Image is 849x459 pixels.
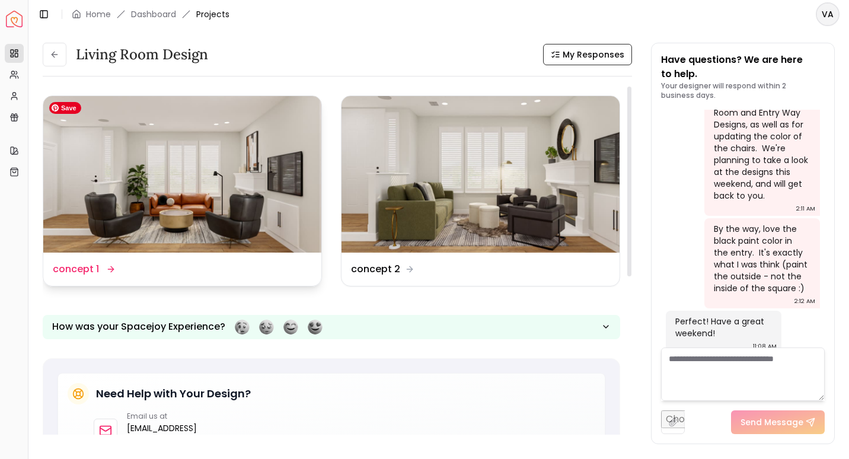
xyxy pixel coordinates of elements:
[127,421,205,450] a: [EMAIL_ADDRESS][DOMAIN_NAME]
[714,223,808,294] div: By the way, love the black paint color in the entry. It's exactly what I was think (paint the out...
[794,295,815,307] div: 2:12 AM
[796,203,815,215] div: 2:11 AM
[351,262,400,276] dd: concept 2
[817,4,838,25] span: VA
[753,340,777,352] div: 11:08 AM
[43,96,321,253] img: concept 1
[6,11,23,27] img: Spacejoy Logo
[53,262,99,276] dd: concept 1
[127,412,205,421] p: Email us at
[341,95,620,286] a: concept 2concept 2
[563,49,624,60] span: My Responses
[6,11,23,27] a: Spacejoy
[52,320,225,334] p: How was your Spacejoy Experience?
[76,45,208,64] h3: Living Room design
[714,83,808,202] div: Hi there! Thank you so much for the Living Room and Entry Way Designs, as well as for updating th...
[675,315,770,339] div: Perfect! Have a great weekend!
[131,8,176,20] a: Dashboard
[661,53,825,81] p: Have questions? We are here to help.
[816,2,840,26] button: VA
[72,8,229,20] nav: breadcrumb
[543,44,632,65] button: My Responses
[43,95,322,286] a: concept 1concept 1
[96,385,251,402] h5: Need Help with Your Design?
[86,8,111,20] a: Home
[196,8,229,20] span: Projects
[43,315,620,339] button: How was your Spacejoy Experience?Feeling terribleFeeling badFeeling goodFeeling awesome
[49,102,81,114] span: Save
[661,81,825,100] p: Your designer will respond within 2 business days.
[341,96,620,253] img: concept 2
